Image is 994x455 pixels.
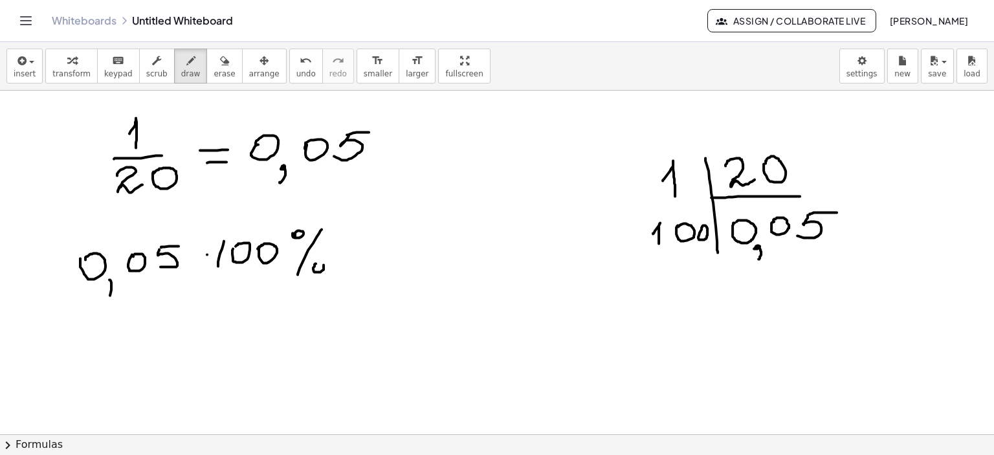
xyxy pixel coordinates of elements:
button: [PERSON_NAME] [879,9,978,32]
button: format_sizesmaller [357,49,399,83]
button: keyboardkeypad [97,49,140,83]
span: save [928,69,946,78]
span: arrange [249,69,280,78]
a: Whiteboards [52,14,116,27]
i: redo [332,53,344,69]
button: Toggle navigation [16,10,36,31]
span: draw [181,69,201,78]
span: fullscreen [445,69,483,78]
button: arrange [242,49,287,83]
span: larger [406,69,428,78]
button: settings [839,49,885,83]
span: insert [14,69,36,78]
button: draw [174,49,208,83]
span: Assign / Collaborate Live [718,15,865,27]
i: format_size [371,53,384,69]
span: scrub [146,69,168,78]
button: Assign / Collaborate Live [707,9,876,32]
i: format_size [411,53,423,69]
span: keypad [104,69,133,78]
span: new [894,69,911,78]
span: [PERSON_NAME] [889,15,968,27]
button: fullscreen [438,49,490,83]
button: erase [206,49,242,83]
button: save [921,49,954,83]
button: insert [6,49,43,83]
span: redo [329,69,347,78]
i: undo [300,53,312,69]
span: erase [214,69,235,78]
span: load [964,69,980,78]
span: smaller [364,69,392,78]
button: format_sizelarger [399,49,436,83]
button: scrub [139,49,175,83]
button: new [887,49,918,83]
button: load [956,49,988,83]
span: transform [52,69,91,78]
button: redoredo [322,49,354,83]
span: settings [846,69,878,78]
span: undo [296,69,316,78]
i: keyboard [112,53,124,69]
button: undoundo [289,49,323,83]
button: transform [45,49,98,83]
